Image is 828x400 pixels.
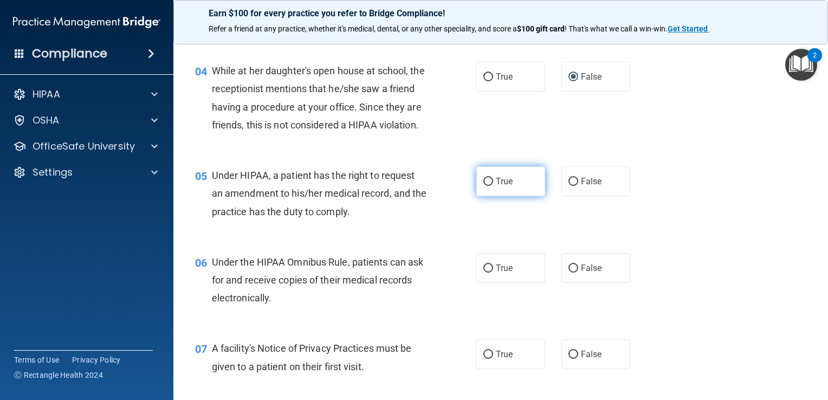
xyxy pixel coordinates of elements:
span: 07 [195,343,207,356]
div: 2 [813,55,817,69]
span: True [496,263,513,273]
span: Ⓒ Rectangle Health 2024 [14,370,103,380]
a: Privacy Policy [72,354,121,365]
span: False [581,72,602,82]
img: PMB logo [13,11,160,33]
strong: Get Started [668,24,708,33]
input: False [568,178,578,186]
a: Terms of Use [14,354,59,365]
span: 06 [195,256,207,269]
span: True [496,349,513,359]
a: OfficeSafe University [13,140,158,153]
input: False [568,264,578,273]
strong: $100 gift card [517,24,565,33]
a: Settings [13,166,158,179]
span: Under HIPAA, a patient has the right to request an amendment to his/her medical record, and the p... [212,170,427,217]
h4: Compliance [32,46,107,61]
span: Refer a friend at any practice, whether it's medical, dental, or any other speciality, and score a [209,24,517,33]
input: False [568,73,578,81]
span: True [496,176,513,186]
a: OSHA [13,114,158,127]
p: Settings [33,166,73,179]
a: HIPAA [13,88,158,101]
span: True [496,72,513,82]
span: 05 [195,170,207,183]
input: True [483,351,493,359]
input: True [483,264,493,273]
input: True [483,178,493,186]
span: False [581,263,602,273]
button: Open Resource Center, 2 new notifications [785,49,817,81]
span: While at her daughter's open house at school, the receptionist mentions that he/she saw a friend ... [212,65,425,131]
p: OSHA [33,114,60,127]
input: False [568,351,578,359]
span: False [581,349,602,359]
span: False [581,176,602,186]
input: True [483,73,493,81]
span: Under the HIPAA Omnibus Rule, patients can ask for and receive copies of their medical records el... [212,256,424,304]
span: ! That's what we call a win-win. [565,24,668,33]
p: OfficeSafe University [33,140,135,153]
a: Get Started [668,24,709,33]
span: 04 [195,65,207,78]
p: Earn $100 for every practice you refer to Bridge Compliance! [209,8,793,18]
span: A facility's Notice of Privacy Practices must be given to a patient on their first visit. [212,343,412,372]
p: HIPAA [33,88,60,101]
